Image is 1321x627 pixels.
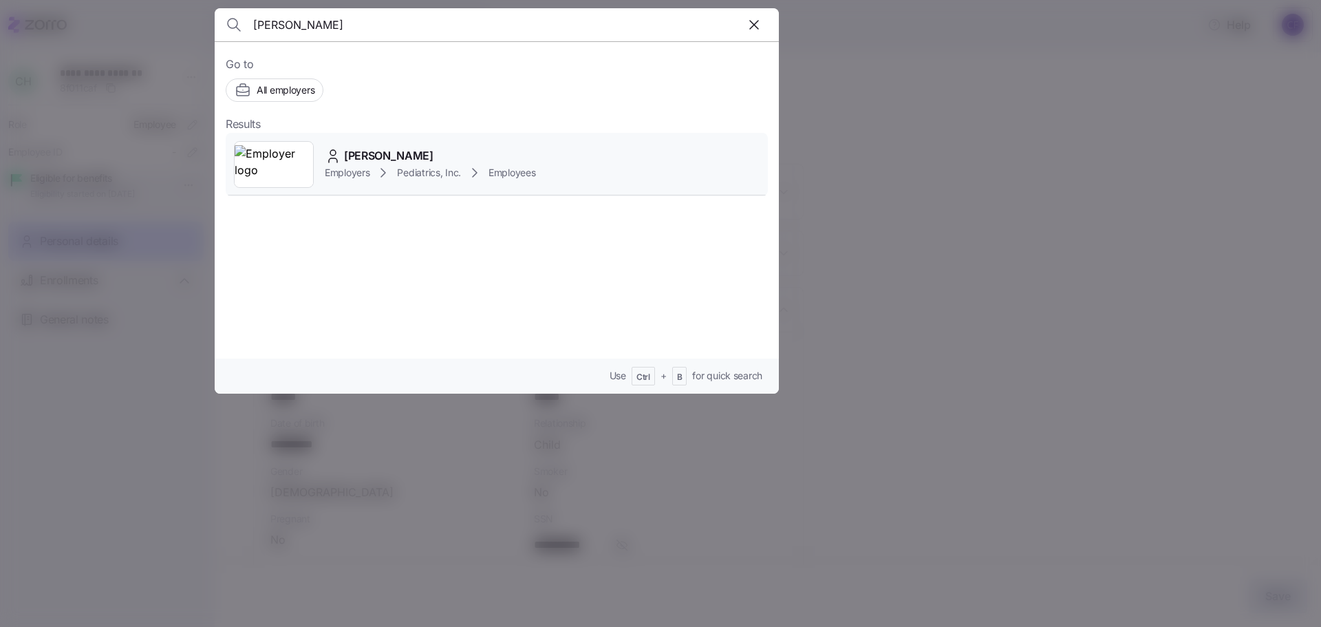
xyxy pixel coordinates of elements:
span: Ctrl [636,372,650,383]
span: + [660,369,667,383]
button: All employers [226,78,323,102]
span: All employers [257,83,314,97]
span: Results [226,116,261,133]
img: Employer logo [235,145,313,184]
span: for quick search [692,369,762,383]
span: Pediatrics, Inc. [397,166,461,180]
span: [PERSON_NAME] [344,147,433,164]
span: Use [610,369,626,383]
span: Go to [226,56,768,73]
span: Employees [488,166,535,180]
span: Employers [325,166,369,180]
span: B [677,372,683,383]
